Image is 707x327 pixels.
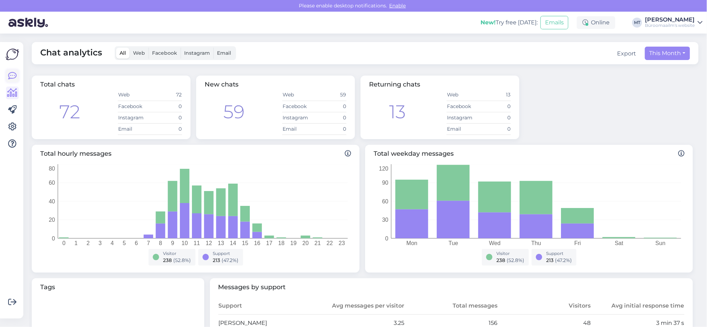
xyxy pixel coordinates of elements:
[577,16,615,29] div: Online
[314,112,346,123] td: 0
[645,47,690,60] button: This Month
[135,240,138,246] tspan: 6
[489,240,501,246] tspan: Wed
[302,240,309,246] tspan: 20
[379,165,388,171] tspan: 120
[498,298,591,315] th: Visitors
[49,198,55,204] tspan: 40
[382,180,388,186] tspan: 90
[218,283,685,292] span: Messages by support
[98,240,102,246] tspan: 3
[40,149,351,159] span: Total hourly messages
[479,89,511,101] td: 13
[242,240,248,246] tspan: 15
[290,240,297,246] tspan: 19
[479,112,511,123] td: 0
[213,257,220,263] span: 213
[150,101,182,112] td: 0
[218,240,224,246] tspan: 13
[174,257,191,263] span: ( 52.8 %)
[447,123,479,135] td: Email
[217,50,231,56] span: Email
[194,240,200,246] tspan: 11
[546,250,572,257] div: Support
[49,165,55,171] tspan: 80
[40,46,102,60] span: Chat analytics
[218,298,312,315] th: Support
[617,49,636,58] button: Export
[163,257,172,263] span: 238
[120,50,126,56] span: All
[327,240,333,246] tspan: 22
[133,50,145,56] span: Web
[546,257,554,263] span: 213
[111,240,114,246] tspan: 4
[163,250,191,257] div: Visitor
[382,217,388,223] tspan: 30
[387,2,408,9] span: Enable
[540,16,568,29] button: Emails
[6,48,19,61] img: Askly Logo
[497,250,525,257] div: Visitor
[40,81,75,88] span: Total chats
[655,240,665,246] tspan: Sun
[374,149,684,159] span: Total weekday messages
[449,240,458,246] tspan: Tue
[118,101,150,112] td: Facebook
[405,298,498,315] th: Total messages
[152,50,177,56] span: Facebook
[150,112,182,123] td: 0
[123,240,126,246] tspan: 5
[74,240,78,246] tspan: 1
[481,18,538,27] div: Try free [DATE]:
[266,240,272,246] tspan: 17
[591,298,684,315] th: Avg initial response time
[86,240,90,246] tspan: 2
[282,123,314,135] td: Email
[481,19,496,26] b: New!
[382,198,388,204] tspan: 60
[314,89,346,101] td: 59
[171,240,174,246] tspan: 9
[222,257,239,263] span: ( 47.2 %)
[369,81,420,88] span: Returning chats
[507,257,525,263] span: ( 52.8 %)
[118,123,150,135] td: Email
[159,240,162,246] tspan: 8
[40,283,196,292] span: Tags
[213,250,239,257] div: Support
[615,240,624,246] tspan: Sat
[49,217,55,223] tspan: 20
[230,240,236,246] tspan: 14
[150,123,182,135] td: 0
[314,240,321,246] tspan: 21
[406,240,417,246] tspan: Mon
[223,98,244,126] div: 59
[447,101,479,112] td: Facebook
[389,98,406,126] div: 13
[49,180,55,186] tspan: 60
[52,235,55,241] tspan: 0
[59,98,80,126] div: 72
[314,123,346,135] td: 0
[447,89,479,101] td: Web
[62,240,66,246] tspan: 0
[118,112,150,123] td: Instagram
[645,23,695,28] div: Büroomaailm's website
[282,101,314,112] td: Facebook
[314,101,346,112] td: 0
[205,81,238,88] span: New chats
[339,240,345,246] tspan: 23
[555,257,572,263] span: ( 47.2 %)
[479,123,511,135] td: 0
[531,240,541,246] tspan: Thu
[497,257,506,263] span: 238
[385,235,388,241] tspan: 0
[147,240,150,246] tspan: 7
[150,89,182,101] td: 72
[254,240,260,246] tspan: 16
[574,240,581,246] tspan: Fri
[282,112,314,123] td: Instagram
[447,112,479,123] td: Instagram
